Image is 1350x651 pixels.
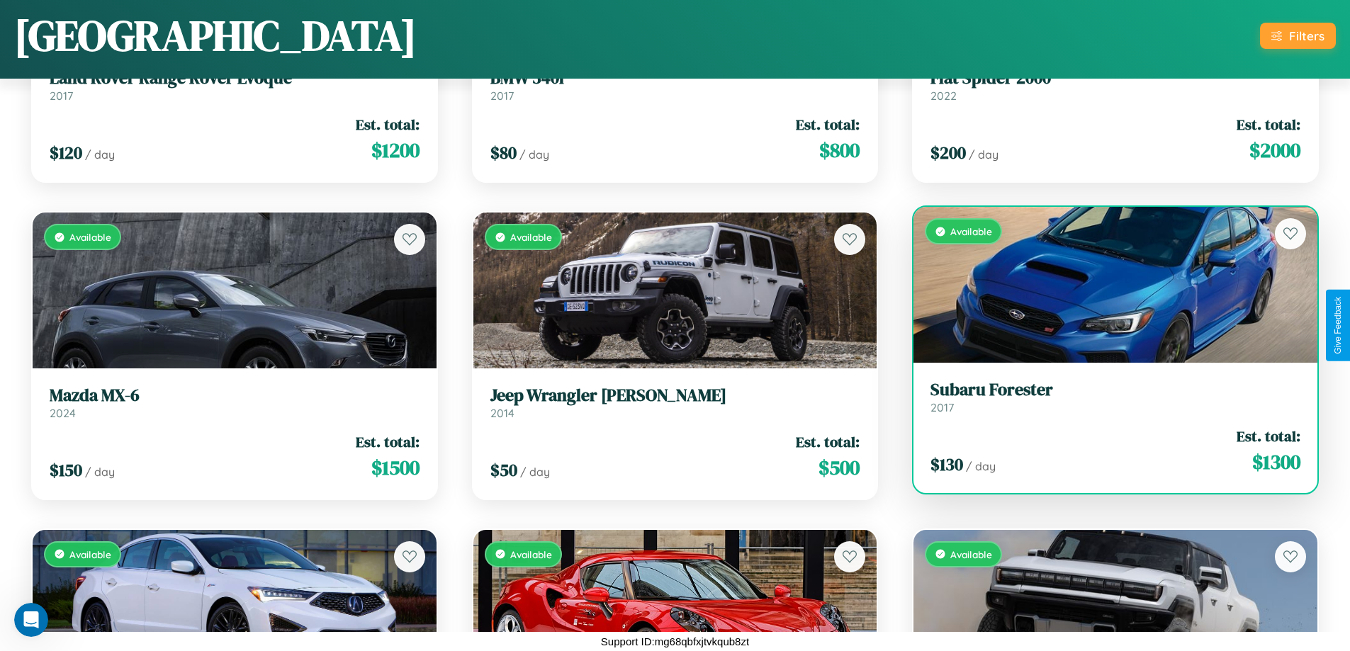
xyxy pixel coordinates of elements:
span: Available [950,225,992,237]
a: BMW 340i2017 [490,68,860,103]
span: $ 2000 [1249,136,1300,164]
a: Land Rover Range Rover Evoque2017 [50,68,420,103]
span: 2017 [490,89,514,103]
span: 2017 [930,400,954,414]
iframe: Intercom live chat [14,603,48,637]
span: Available [69,548,111,560]
h3: Land Rover Range Rover Evoque [50,68,420,89]
span: 2014 [490,406,514,420]
span: / day [519,147,549,162]
span: $ 800 [819,136,860,164]
h1: [GEOGRAPHIC_DATA] [14,6,417,64]
span: / day [85,147,115,162]
span: Available [510,231,552,243]
span: $ 80 [490,141,517,164]
h3: BMW 340i [490,68,860,89]
span: $ 1500 [371,453,420,482]
span: $ 130 [930,453,963,476]
span: / day [520,465,550,479]
span: / day [966,459,996,473]
span: Available [950,548,992,560]
span: Est. total: [1237,426,1300,446]
span: $ 500 [819,453,860,482]
p: Support ID: mg68qbfxjtvkqub8zt [601,632,749,651]
span: Est. total: [356,431,420,452]
a: Fiat Spider 20002022 [930,68,1300,103]
a: Jeep Wrangler [PERSON_NAME]2014 [490,385,860,420]
span: $ 50 [490,458,517,482]
h3: Fiat Spider 2000 [930,68,1300,89]
span: / day [969,147,999,162]
h3: Subaru Forester [930,380,1300,400]
span: $ 200 [930,141,966,164]
span: Available [510,548,552,560]
span: Available [69,231,111,243]
span: 2017 [50,89,73,103]
span: Est. total: [796,431,860,452]
a: Subaru Forester2017 [930,380,1300,414]
span: $ 1300 [1252,448,1300,476]
div: Filters [1289,28,1324,43]
span: / day [85,465,115,479]
span: Est. total: [1237,114,1300,135]
span: Est. total: [356,114,420,135]
span: 2024 [50,406,76,420]
a: Mazda MX-62024 [50,385,420,420]
span: $ 150 [50,458,82,482]
span: $ 120 [50,141,82,164]
span: Est. total: [796,114,860,135]
span: 2022 [930,89,957,103]
span: $ 1200 [371,136,420,164]
div: Give Feedback [1333,297,1343,354]
h3: Jeep Wrangler [PERSON_NAME] [490,385,860,406]
h3: Mazda MX-6 [50,385,420,406]
button: Filters [1260,23,1336,49]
